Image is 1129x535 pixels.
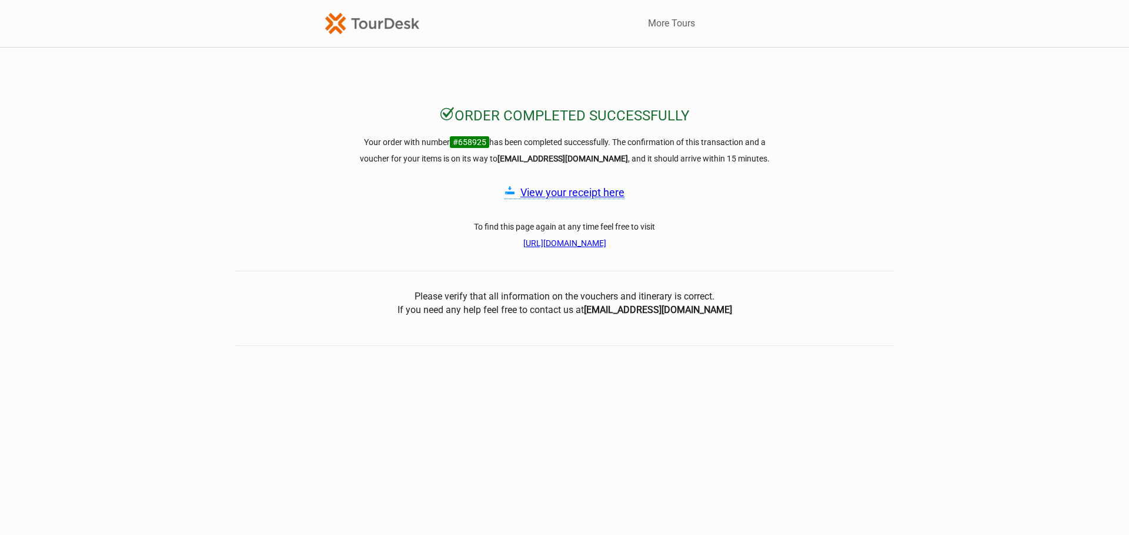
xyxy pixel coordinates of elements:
[353,134,776,167] h3: Your order with number has been completed successfully. The confirmation of this transaction and ...
[497,154,628,163] strong: [EMAIL_ADDRESS][DOMAIN_NAME]
[450,136,489,148] span: #658925
[353,218,776,251] h3: To find this page again at any time feel free to visit
[325,13,419,33] img: TourDesk-logo-td-orange-v1.png
[648,17,695,30] a: More Tours
[235,290,894,317] center: Please verify that all information on the vouchers and itinerary is correct. If you need any help...
[584,304,732,315] b: [EMAIL_ADDRESS][DOMAIN_NAME]
[523,238,606,248] a: [URL][DOMAIN_NAME]
[520,186,624,198] a: View your receipt here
